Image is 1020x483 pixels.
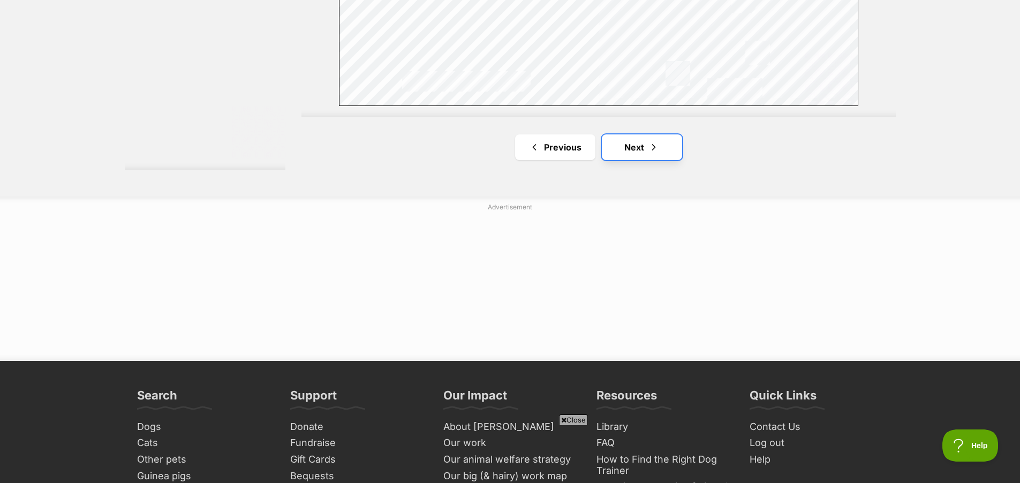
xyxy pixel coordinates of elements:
[592,419,735,435] a: Library
[301,134,896,160] nav: Pagination
[439,419,581,435] a: About [PERSON_NAME]
[515,134,595,160] a: Previous page
[315,429,705,478] iframe: Advertisement
[745,419,888,435] a: Contact Us
[286,419,428,435] a: Donate
[286,435,428,451] a: Fundraise
[286,451,428,468] a: Gift Cards
[745,451,888,468] a: Help
[137,388,177,409] h3: Search
[133,419,275,435] a: Dogs
[133,451,275,468] a: Other pets
[942,429,999,462] iframe: Help Scout Beacon - Open
[745,435,888,451] a: Log out
[602,134,682,160] a: Next page
[251,216,770,350] iframe: Advertisement
[133,435,275,451] a: Cats
[559,414,588,425] span: Close
[290,388,337,409] h3: Support
[443,388,507,409] h3: Our Impact
[750,388,817,409] h3: Quick Links
[596,388,657,409] h3: Resources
